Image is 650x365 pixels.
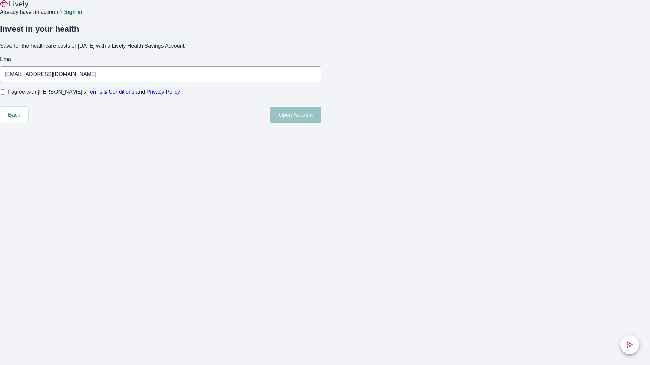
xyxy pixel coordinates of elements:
a: Privacy Policy [147,89,180,95]
span: I agree with [PERSON_NAME]’s and [8,88,180,96]
button: chat [620,335,639,354]
a: Terms & Conditions [87,89,134,95]
a: Sign in [64,9,82,15]
svg: Lively AI Assistant [626,341,633,348]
